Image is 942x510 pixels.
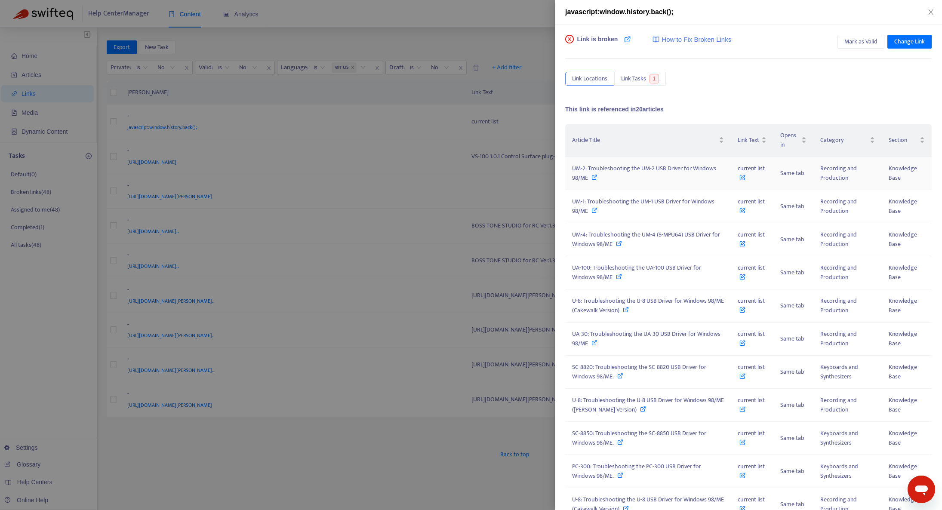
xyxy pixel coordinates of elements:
span: Recording and Production [820,163,857,183]
span: SC-8820: Troubleshooting the SC-8820 USB Driver for Windows 98/ME. [572,362,706,381]
span: Knowledge Base [889,329,917,348]
button: Mark as Valid [837,35,884,49]
span: UM-1: Troubleshooting the UM-1 USB Driver for Windows 98/ME [572,197,714,216]
span: Same tab [780,433,804,443]
span: current list [738,163,765,183]
span: current list [738,263,765,282]
th: Section [882,124,932,157]
span: close [927,9,934,15]
span: current list [738,230,765,249]
span: current list [738,428,765,448]
span: Knowledge Base [889,461,917,481]
span: Link Tasks [621,74,646,83]
span: current list [738,362,765,381]
span: Recording and Production [820,263,857,282]
span: Knowledge Base [889,296,917,315]
span: javascript:window.history.back(); [565,8,674,15]
span: Same tab [780,267,804,277]
span: SC-8850: Troubleshooting the SC-8850 USB Driver for Windows 98/ME. [572,428,706,448]
button: Change Link [887,35,932,49]
span: Same tab [780,334,804,344]
span: Same tab [780,400,804,410]
span: Recording and Production [820,296,857,315]
span: Section [889,135,918,145]
span: Change Link [894,37,925,46]
span: This link is referenced in 20 articles [565,106,664,113]
span: Knowledge Base [889,428,917,448]
img: image-link [653,36,659,43]
span: UM-4: Troubleshooting the UM-4 (S-MPU64) USB Driver for Windows 98/ME [572,230,720,249]
span: Mark as Valid [844,37,877,46]
span: Same tab [780,201,804,211]
th: Opens in [773,124,813,157]
span: UA-30: Troubleshooting the UA-30 USB Driver for Windows 98/ME [572,329,720,348]
th: Category [813,124,882,157]
span: Keyboards and Synthesizers [820,461,858,481]
span: current list [738,461,765,481]
th: Article Title [565,124,731,157]
span: Same tab [780,367,804,377]
iframe: メッセージングウィンドウを開くボタン [908,476,935,503]
a: How to Fix Broken Links [653,35,731,45]
span: Keyboards and Synthesizers [820,362,858,381]
span: close-circle [565,35,574,43]
span: How to Fix Broken Links [662,35,731,45]
span: Knowledge Base [889,362,917,381]
span: current list [738,395,765,415]
span: U-8: Troubleshooting the U-8 USB Driver for Windows 98/ME ([PERSON_NAME] Version) [572,395,724,415]
span: PC-300: Troubleshooting the PC-300 USB Driver for Windows 98/ME. [572,461,701,481]
span: current list [738,197,765,216]
span: UM-2: Troubleshooting the UM-2 USB Driver for Windows 98/ME [572,163,716,183]
span: Same tab [780,234,804,244]
th: Link Text [731,124,773,157]
span: Opens in [780,131,800,150]
span: Same tab [780,499,804,509]
span: Knowledge Base [889,395,917,415]
span: 1 [650,74,659,83]
span: current list [738,329,765,348]
span: Recording and Production [820,329,857,348]
span: Link Locations [572,74,607,83]
span: Article Title [572,135,717,145]
span: Same tab [780,301,804,310]
span: Recording and Production [820,230,857,249]
span: Category [820,135,868,145]
span: Knowledge Base [889,230,917,249]
button: Close [925,8,937,16]
span: Recording and Production [820,197,857,216]
button: Link Tasks1 [614,72,666,86]
button: Link Locations [565,72,614,86]
span: Link is broken [577,35,618,52]
span: Same tab [780,466,804,476]
span: Knowledge Base [889,163,917,183]
span: Knowledge Base [889,263,917,282]
span: current list [738,296,765,315]
span: Knowledge Base [889,197,917,216]
span: Keyboards and Synthesizers [820,428,858,448]
span: UA-100: Troubleshooting the UA-100 USB Driver for Windows 98/ME [572,263,701,282]
span: Link Text [738,135,760,145]
span: Same tab [780,168,804,178]
span: U-8: Troubleshooting the U-8 USB Driver for Windows 98/ME (Cakewalk Version) [572,296,724,315]
span: Recording and Production [820,395,857,415]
